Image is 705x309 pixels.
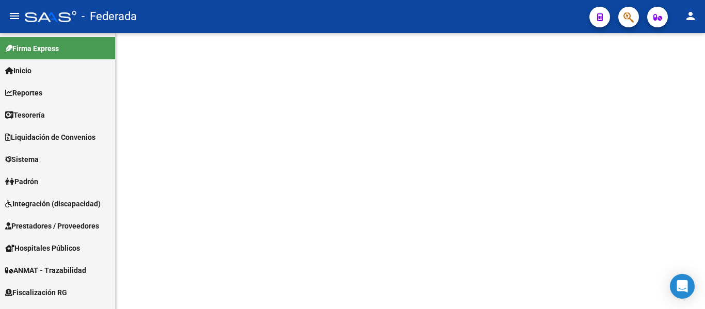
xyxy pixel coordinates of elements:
[5,242,80,254] span: Hospitales Públicos
[5,109,45,121] span: Tesorería
[670,274,695,299] div: Open Intercom Messenger
[5,65,31,76] span: Inicio
[8,10,21,22] mat-icon: menu
[5,220,99,232] span: Prestadores / Proveedores
[684,10,697,22] mat-icon: person
[5,132,95,143] span: Liquidación de Convenios
[5,176,38,187] span: Padrón
[5,87,42,99] span: Reportes
[5,198,101,209] span: Integración (discapacidad)
[5,154,39,165] span: Sistema
[5,287,67,298] span: Fiscalización RG
[82,5,137,28] span: - Federada
[5,265,86,276] span: ANMAT - Trazabilidad
[5,43,59,54] span: Firma Express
